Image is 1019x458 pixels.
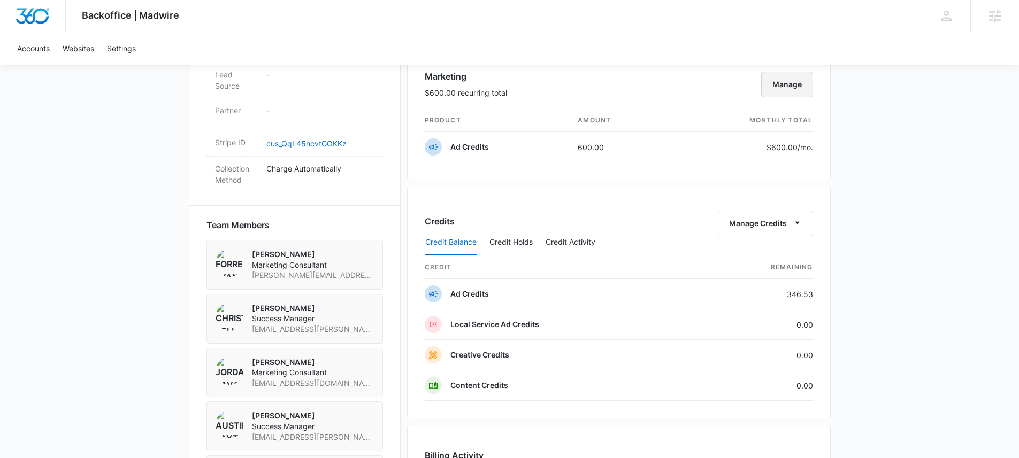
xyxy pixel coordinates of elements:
h3: Marketing [425,70,507,83]
img: Forrest Van Eck [216,249,243,277]
a: Websites [56,32,101,65]
button: Credit Balance [425,230,477,255]
div: Lead Source- [206,63,383,98]
div: Collection MethodCharge Automatically [206,157,383,192]
p: $600.00 recurring total [425,87,507,98]
dt: Lead Source [215,69,258,91]
th: monthly total [670,109,813,132]
button: Credit Holds [489,230,533,255]
a: Accounts [11,32,56,65]
a: cus_QqL45hcvtGOKKz [266,139,347,148]
th: credit [425,256,700,279]
p: Ad Credits [450,142,489,152]
img: website_grey.svg [17,28,26,36]
div: Domain Overview [41,63,96,70]
span: Backoffice | Madwire [82,10,179,21]
span: /mo. [798,143,813,152]
span: [EMAIL_ADDRESS][PERSON_NAME][DOMAIN_NAME] [252,324,374,335]
img: logo_orange.svg [17,17,26,26]
span: [EMAIL_ADDRESS][DOMAIN_NAME] [252,378,374,389]
span: [EMAIL_ADDRESS][PERSON_NAME][DOMAIN_NAME] [252,432,374,443]
span: Success Manager [252,421,374,432]
p: Ad Credits [450,289,489,299]
p: Creative Credits [450,350,509,360]
th: amount [569,109,669,132]
td: 0.00 [700,340,813,370]
span: Marketing Consultant [252,367,374,378]
button: Credit Activity [546,230,595,255]
button: Manage Credits [718,211,813,236]
img: tab_keywords_by_traffic_grey.svg [106,62,115,71]
span: Marketing Consultant [252,260,374,270]
p: [PERSON_NAME] [252,357,374,368]
p: [PERSON_NAME] [252,303,374,314]
p: Local Service Ad Credits [450,319,539,330]
p: $600.00 [763,142,813,153]
h3: Credits [425,215,455,228]
td: 600.00 [569,132,669,162]
p: Content Credits [450,380,508,391]
img: Jordan Savage [216,357,243,385]
td: 346.53 [700,279,813,309]
div: Stripe IDcus_QqL45hcvtGOKKz [206,130,383,157]
dt: Collection Method [215,163,258,185]
img: Austin Layton [216,410,243,438]
th: Remaining [700,256,813,279]
p: Charge Automatically [266,163,374,174]
div: Keywords by Traffic [118,63,180,70]
p: - [266,105,374,116]
a: Settings [101,32,142,65]
div: Domain: [DOMAIN_NAME] [28,28,118,36]
img: Christian Kellogg [216,303,243,331]
span: Team Members [206,219,270,231]
dt: Stripe ID [215,137,258,148]
div: v 4.0.25 [30,17,52,26]
span: [PERSON_NAME][EMAIL_ADDRESS][PERSON_NAME][DOMAIN_NAME] [252,270,374,281]
div: Partner- [206,98,383,130]
th: product [425,109,570,132]
td: 0.00 [700,370,813,401]
p: - [266,69,374,80]
dt: Partner [215,105,258,116]
td: 0.00 [700,309,813,340]
button: Manage [761,72,813,97]
p: [PERSON_NAME] [252,249,374,260]
p: [PERSON_NAME] [252,410,374,421]
img: tab_domain_overview_orange.svg [29,62,37,71]
span: Success Manager [252,313,374,324]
